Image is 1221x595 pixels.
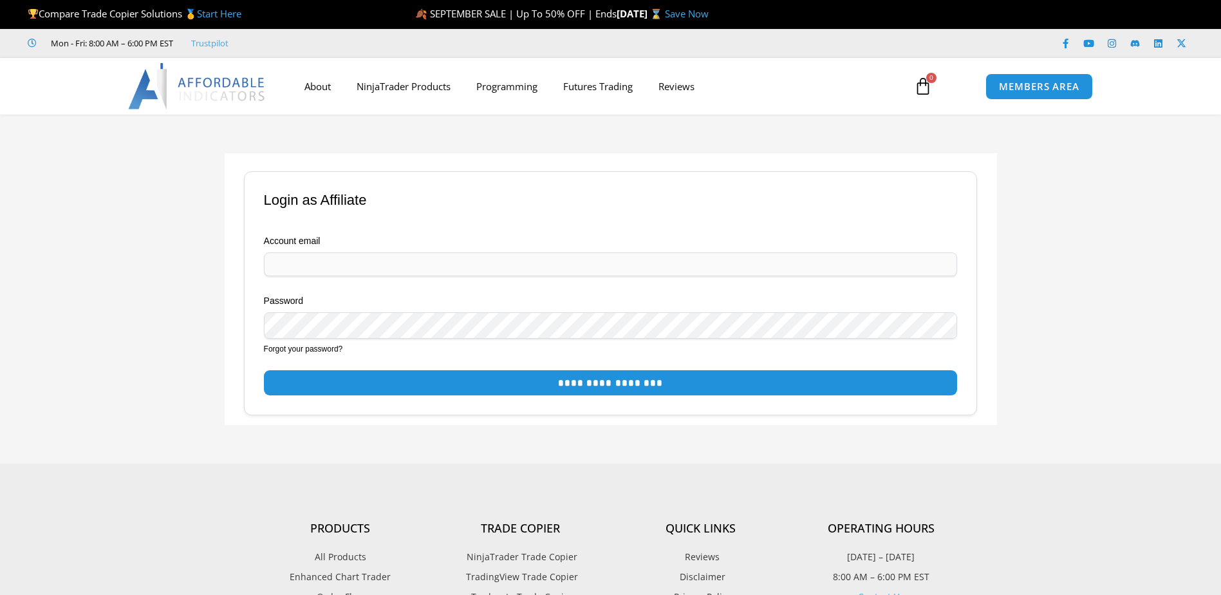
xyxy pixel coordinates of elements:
strong: [DATE] ⌛ [617,7,665,20]
a: NinjaTrader Trade Copier [431,549,611,565]
a: 0 [895,68,951,105]
a: Reviews [611,549,791,565]
span: Compare Trade Copier Solutions 🥇 [28,7,241,20]
span: Disclaimer [676,569,725,585]
span: NinjaTrader Trade Copier [463,549,577,565]
span: 🍂 SEPTEMBER SALE | Up To 50% OFF | Ends [415,7,617,20]
a: About [292,71,344,101]
h4: Quick Links [611,522,791,536]
p: [DATE] – [DATE] [791,549,971,565]
nav: Menu [292,71,899,101]
h2: Login as Affiliate [264,191,945,210]
span: MEMBERS AREA [999,82,1079,91]
a: Reviews [646,71,707,101]
a: Futures Trading [550,71,646,101]
a: Trustpilot [191,35,228,51]
h4: Operating Hours [791,522,971,536]
a: Forgot your password? [264,345,343,354]
span: Enhanced Chart Trader [290,569,391,585]
label: Account email [264,232,958,249]
a: MEMBERS AREA [985,73,1093,100]
span: Mon - Fri: 8:00 AM – 6:00 PM EST [48,35,173,51]
span: All Products [315,549,366,565]
a: NinjaTrader Products [344,71,463,101]
img: LogoAI | Affordable Indicators – NinjaTrader [128,63,266,109]
img: 🏆 [28,9,38,19]
a: All Products [250,549,431,565]
a: TradingView Trade Copier [431,569,611,585]
span: TradingView Trade Copier [463,569,578,585]
span: 0 [926,73,937,83]
h4: Products [250,522,431,536]
a: Enhanced Chart Trader [250,569,431,585]
h4: Trade Copier [431,522,611,536]
a: Start Here [197,7,241,20]
a: Disclaimer [611,569,791,585]
a: Save Now [665,7,709,20]
a: Programming [463,71,550,101]
span: Reviews [682,549,720,565]
label: Password [264,292,958,309]
p: 8:00 AM – 6:00 PM EST [791,569,971,585]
